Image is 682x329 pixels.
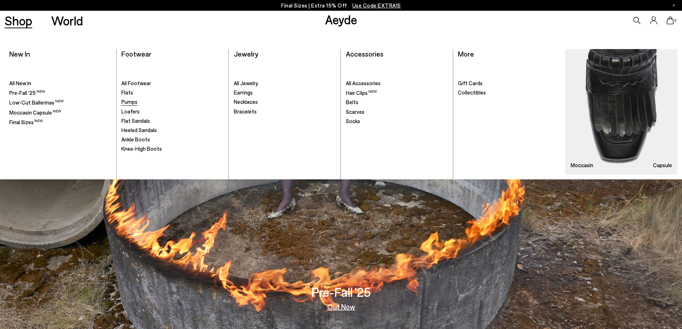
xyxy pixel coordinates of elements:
a: Collectibles [458,89,561,96]
span: Gift Cards [458,80,483,86]
a: Heeled Sandals [121,127,224,134]
a: All Jewelry [234,80,336,87]
a: All New In [9,80,112,87]
span: Final Sizes [9,119,43,125]
span: Hair Clips [346,89,377,96]
a: Hair Clips [346,89,448,97]
span: 0 [674,19,677,23]
a: All Accessories [346,80,448,87]
h3: Pre-Fall '25 [311,286,371,298]
span: Loafers [121,108,140,115]
a: Bracelets [234,108,336,115]
a: Shop [5,14,32,27]
span: Pre-Fall '25 [9,89,45,96]
span: Knee-High Boots [121,145,162,152]
span: Moccasin Capsule [9,109,61,116]
p: Final Sizes | Extra 15% Off [281,1,401,10]
img: Mobile_e6eede4d-78b8-4bd1-ae2a-4197e375e133_900x.jpg [566,49,677,175]
a: Knee-High Boots [121,145,224,153]
a: Moccasin Capsule [9,109,112,116]
a: New In [9,49,30,58]
a: Necklaces [234,98,336,106]
span: Flats [121,89,133,96]
a: Aeyde [325,12,357,27]
span: All Accessories [346,80,381,86]
a: Final Sizes [9,118,112,126]
a: Low-Cut Ballerinas [9,99,112,106]
a: Footwear [121,49,151,58]
h3: Capsule [653,163,672,168]
a: Pumps [121,98,224,106]
a: Flats [121,89,224,96]
span: Bracelets [234,108,257,115]
a: Flat Sandals [121,117,224,125]
h3: Moccasin [571,163,593,168]
span: Ankle Boots [121,136,150,142]
a: Pre-Fall '25 [9,89,112,97]
a: 0 [667,16,674,24]
a: More [458,49,474,58]
span: Collectibles [458,89,486,96]
a: Earrings [234,89,336,96]
span: Belts [346,99,358,105]
a: Moccasin Capsule [566,49,677,175]
a: All Footwear [121,80,224,87]
span: All Jewelry [234,80,258,86]
a: Ankle Boots [121,136,224,143]
a: Socks [346,118,448,125]
a: Out Now [327,303,355,310]
span: Heeled Sandals [121,127,157,133]
span: Necklaces [234,98,258,105]
a: Loafers [121,108,224,115]
span: Low-Cut Ballerinas [9,99,64,106]
span: Pumps [121,98,137,105]
span: Navigate to /collections/ss25-final-sizes [352,2,401,9]
span: All New In [9,80,31,86]
a: Accessories [346,49,383,58]
span: All Footwear [121,80,151,86]
span: Scarves [346,108,364,115]
a: Jewelry [234,49,258,58]
a: Scarves [346,108,448,116]
a: Gift Cards [458,80,561,87]
span: Earrings [234,89,253,96]
a: World [51,14,83,27]
a: Belts [346,99,448,106]
span: Socks [346,118,360,124]
span: Flat Sandals [121,117,150,124]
